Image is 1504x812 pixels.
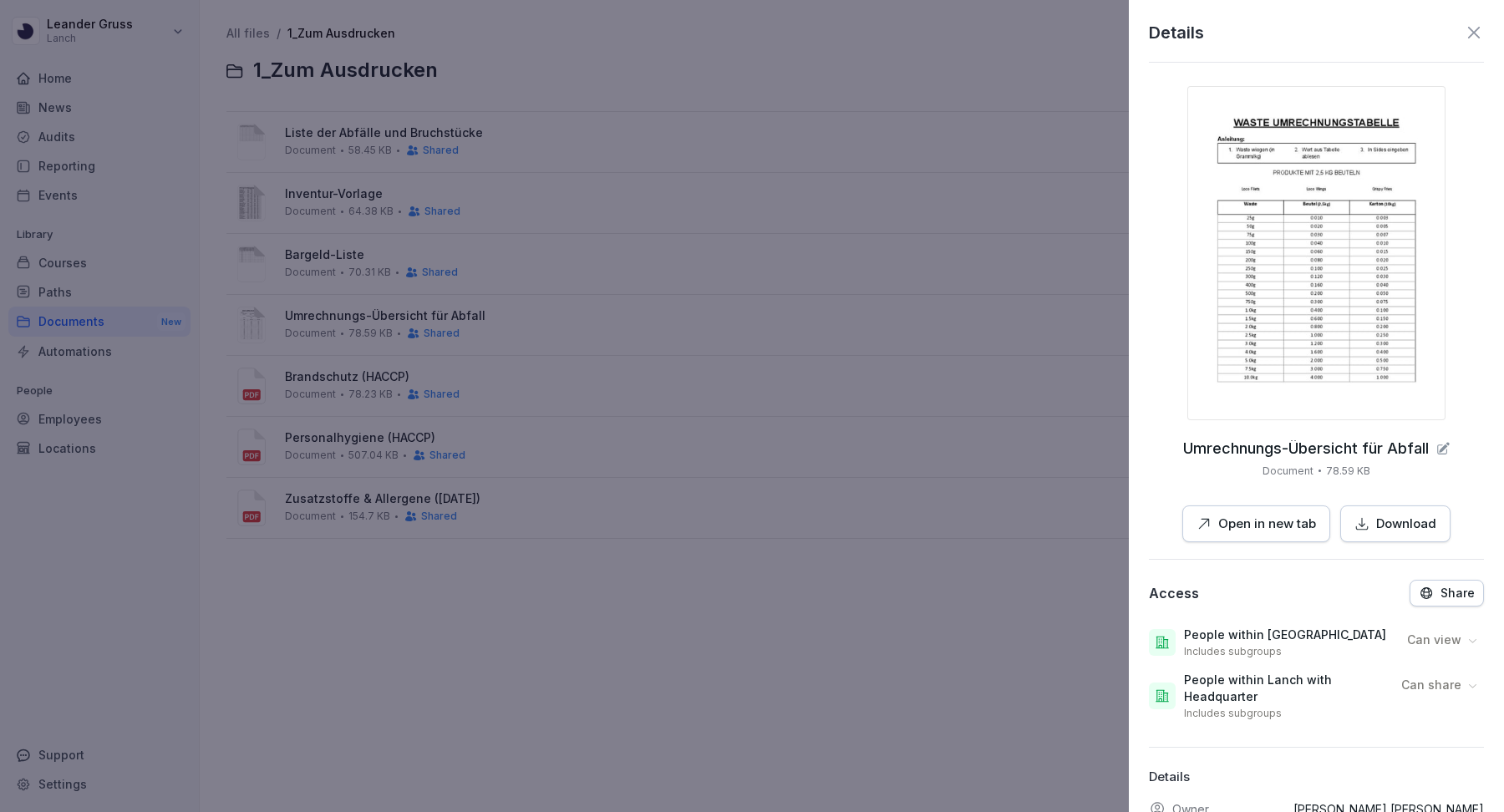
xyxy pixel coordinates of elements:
[1340,505,1451,543] button: Download
[1149,768,1484,787] p: Details
[1410,580,1484,606] button: Share
[1184,672,1388,705] p: People within Lanch with Headquarter
[1184,707,1282,720] p: Includes subgroups
[1218,515,1316,534] p: Open in new tab
[1149,20,1204,45] p: Details
[1183,440,1429,457] p: Umrechnungs-Übersicht für Abfall
[1407,632,1461,648] p: Can view
[1149,585,1199,601] div: Access
[1401,677,1461,693] p: Can share
[1184,627,1386,643] p: People within [GEOGRAPHIC_DATA]
[1263,464,1313,479] p: Document
[1376,515,1436,534] p: Download
[1187,86,1446,420] img: thumbnail
[1182,505,1330,543] button: Open in new tab
[1326,464,1370,479] p: 78.59 KB
[1440,586,1475,600] p: Share
[1184,645,1282,658] p: Includes subgroups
